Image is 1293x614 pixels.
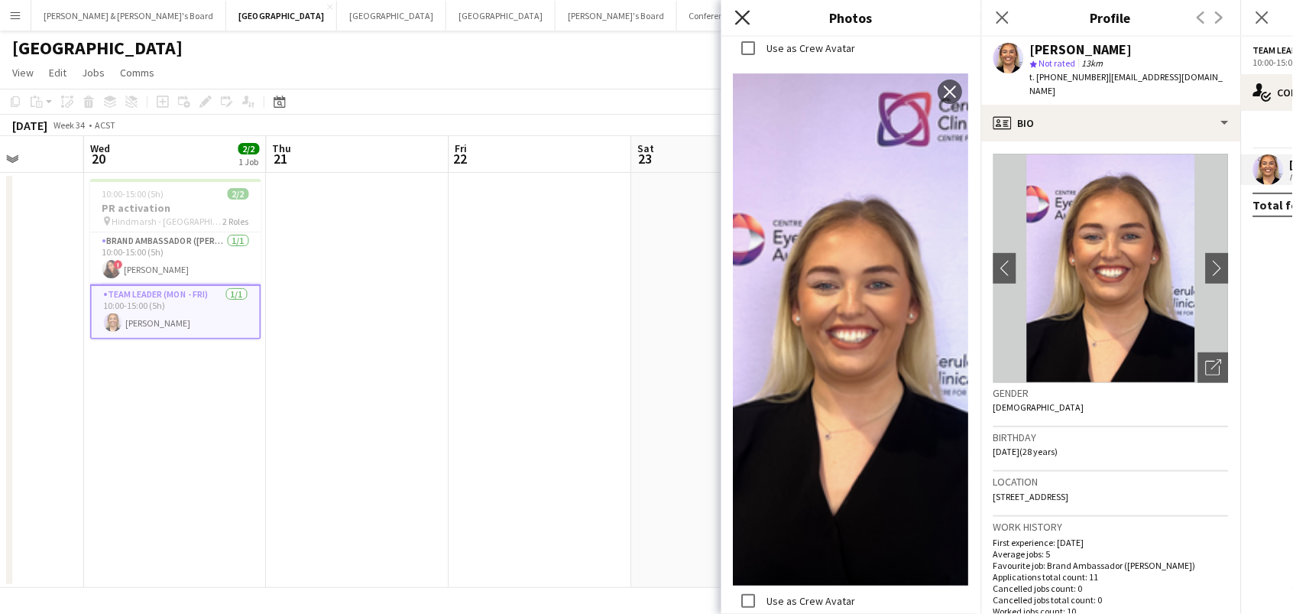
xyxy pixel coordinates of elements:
h3: Birthday [993,430,1229,444]
button: [PERSON_NAME] & [PERSON_NAME]'s Board [31,1,226,31]
span: 10:00-15:00 (5h) [102,188,164,200]
span: Thu [273,141,292,155]
div: ACST [95,119,115,131]
span: [DEMOGRAPHIC_DATA] [993,401,1084,413]
a: Jobs [76,63,111,83]
p: Favourite job: Brand Ambassador ([PERSON_NAME]) [993,560,1229,571]
h3: Location [993,475,1229,489]
span: Jobs [82,66,105,80]
span: Comms [120,66,154,80]
span: t. [PHONE_NUMBER] [1030,71,1110,83]
h3: Work history [993,520,1229,534]
span: [STREET_ADDRESS] [993,491,1069,502]
img: Crew photo 1074678 [734,73,969,586]
img: Crew avatar or photo [993,154,1229,383]
h3: PR activation [90,201,261,215]
a: Comms [114,63,160,83]
button: [GEOGRAPHIC_DATA] [446,1,556,31]
span: 23 [636,150,655,167]
label: Use as Crew Avatar [764,41,856,55]
span: Edit [49,66,66,80]
span: 2/2 [228,188,249,200]
app-card-role: Brand Ambassador ([PERSON_NAME])1/110:00-15:00 (5h)![PERSON_NAME] [90,232,261,284]
a: Edit [43,63,73,83]
span: Week 34 [50,119,89,131]
span: 21 [271,150,292,167]
span: Fri [455,141,468,155]
span: Not rated [1039,57,1076,69]
h3: Gender [993,386,1229,400]
h3: Photos [721,8,981,28]
p: First experience: [DATE] [993,537,1229,548]
span: Wed [90,141,110,155]
h3: Profile [981,8,1241,28]
a: View [6,63,40,83]
div: [PERSON_NAME] [1030,43,1133,57]
p: Cancelled jobs count: 0 [993,583,1229,594]
div: [DATE] [12,118,47,133]
h1: [GEOGRAPHIC_DATA] [12,37,183,60]
button: Conference Board [677,1,772,31]
span: 2 Roles [223,216,249,227]
p: Applications total count: 11 [993,571,1229,583]
span: 22 [453,150,468,167]
button: [GEOGRAPHIC_DATA] [226,1,337,31]
app-card-role: Team Leader (Mon - Fri)1/110:00-15:00 (5h)[PERSON_NAME] [90,284,261,339]
span: 2/2 [238,143,260,154]
span: Sat [638,141,655,155]
label: Use as Crew Avatar [764,594,856,608]
span: Hindmarsh - [GEOGRAPHIC_DATA] - [GEOGRAPHIC_DATA] [112,216,223,227]
div: Open photos pop-in [1198,352,1229,383]
span: | [EMAIL_ADDRESS][DOMAIN_NAME] [1030,71,1223,96]
button: [PERSON_NAME]'s Board [556,1,677,31]
span: 13km [1079,57,1107,69]
div: Bio [981,105,1241,141]
span: View [12,66,34,80]
app-job-card: 10:00-15:00 (5h)2/2PR activation Hindmarsh - [GEOGRAPHIC_DATA] - [GEOGRAPHIC_DATA]2 RolesBrand Am... [90,179,261,339]
p: Cancelled jobs total count: 0 [993,594,1229,606]
span: ! [114,260,123,269]
div: 1 Job [239,156,259,167]
span: [DATE] (28 years) [993,446,1058,457]
span: 20 [88,150,110,167]
button: [GEOGRAPHIC_DATA] [337,1,446,31]
p: Average jobs: 5 [993,548,1229,560]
